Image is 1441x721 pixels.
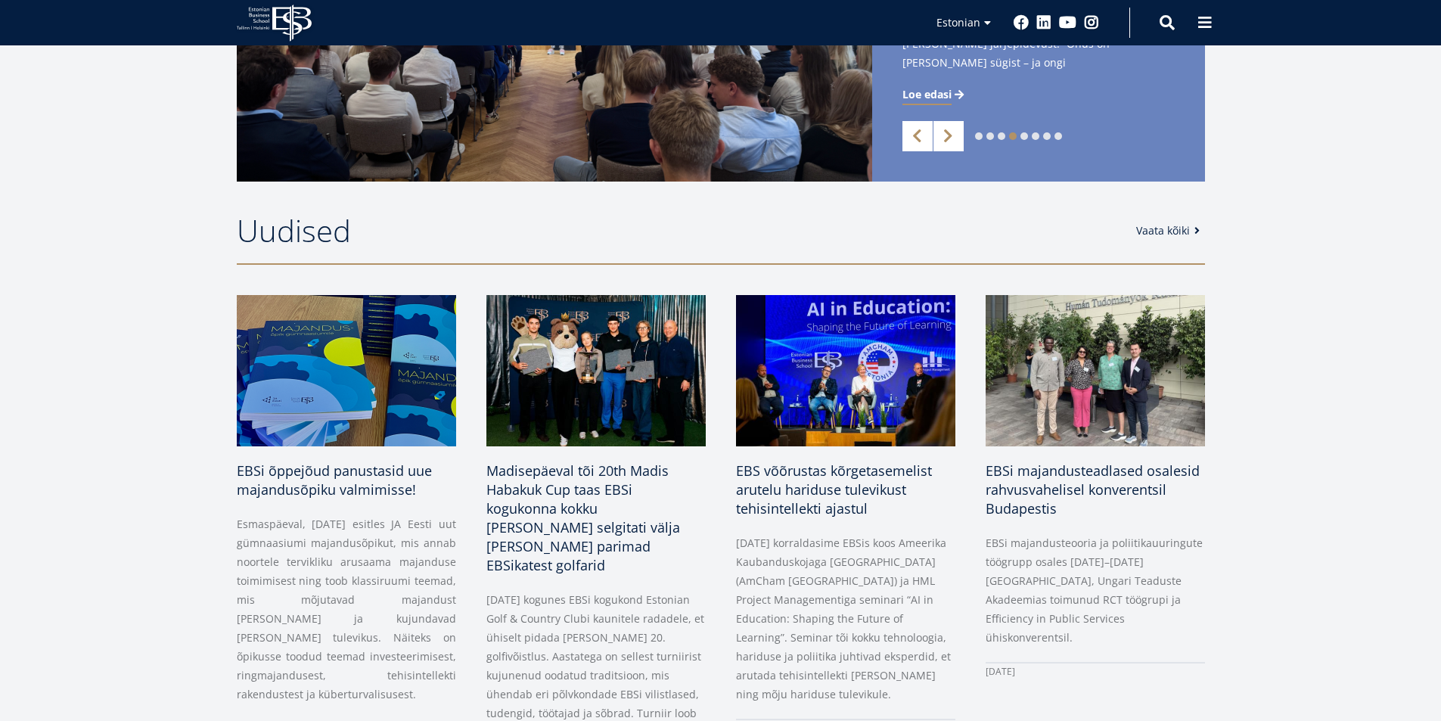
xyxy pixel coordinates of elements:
span: Loe edasi [902,87,952,102]
a: 1 [975,132,983,140]
p: EBSi majandusteooria ja poliitikauuringute töögrupp osales [DATE]–[DATE] [GEOGRAPHIC_DATA], Ungar... [986,533,1205,647]
a: Vaata kõiki [1136,223,1205,238]
a: Linkedin [1036,15,1051,30]
a: 4 [1009,132,1017,140]
a: Facebook [1014,15,1029,30]
a: 7 [1043,132,1051,140]
div: [DATE] [986,662,1205,681]
a: 5 [1020,132,1028,140]
a: Youtube [1059,15,1076,30]
span: EBSi majandusteadlased osalesid rahvusvahelisel konverentsil Budapestis [986,462,1200,517]
a: 3 [998,132,1005,140]
img: Ai in Education [736,295,955,446]
img: 20th Madis Habakuk Cup [486,295,706,446]
span: EBSi õppejõud panustasid uue majandusõpiku valmimisse! [237,462,432,499]
p: [DATE] korraldasime EBSis koos Ameerika Kaubanduskojaga [GEOGRAPHIC_DATA] (AmCham [GEOGRAPHIC_DAT... [736,533,955,704]
a: 8 [1054,132,1062,140]
a: 6 [1032,132,1039,140]
a: Instagram [1084,15,1099,30]
p: Esmaspäeval, [DATE] esitles JA Eesti uut gümnaasiumi majandusõpikut, mis annab noortele terviklik... [237,514,456,704]
a: Loe edasi [902,87,967,102]
h2: Uudised [237,212,1121,250]
span: Madisepäeval tõi 20th Madis Habakuk Cup taas EBSi kogukonna kokku [PERSON_NAME] selgitati välja [... [486,462,680,574]
span: EBS võõrustas kõrgetasemelist arutelu hariduse tulevikust tehisintellekti ajastul [736,462,932,517]
a: Previous [902,121,933,151]
img: Majandusõpik [237,295,456,446]
img: a [986,295,1205,446]
a: 2 [986,132,994,140]
a: Next [933,121,964,151]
